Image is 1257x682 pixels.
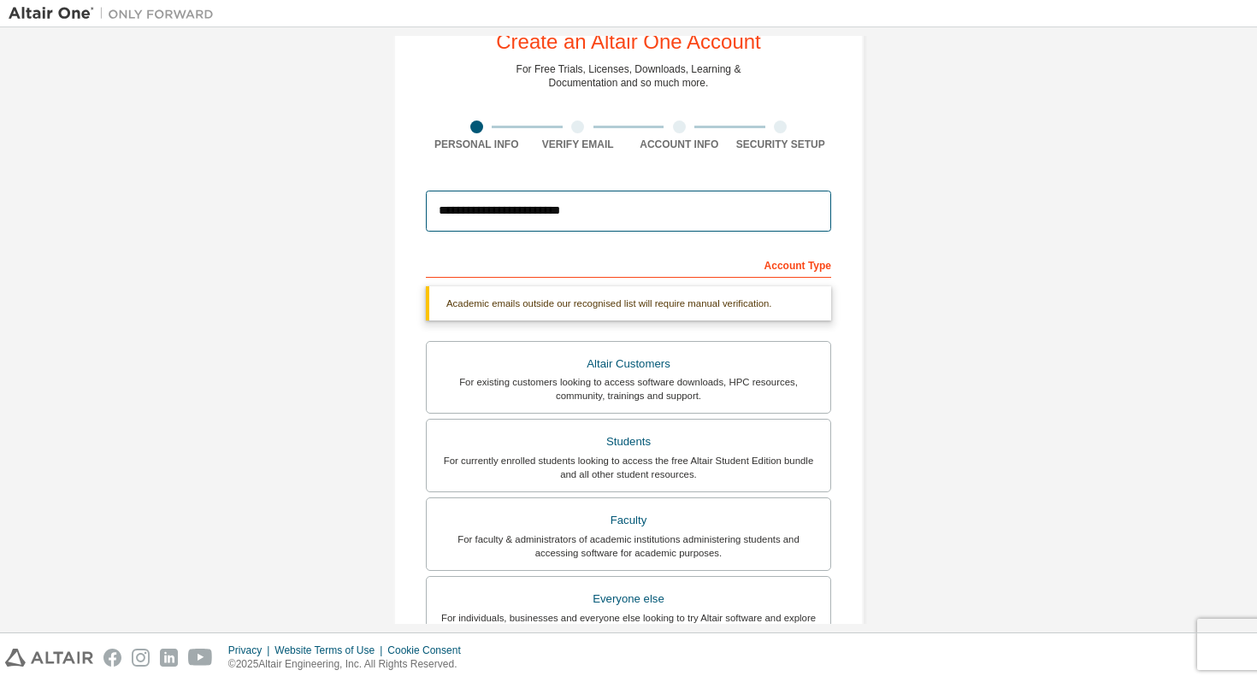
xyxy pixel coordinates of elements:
[496,32,761,52] div: Create an Altair One Account
[274,644,387,657] div: Website Terms of Use
[437,454,820,481] div: For currently enrolled students looking to access the free Altair Student Edition bundle and all ...
[426,286,831,320] div: Academic emails outside our recognised list will require manual verification.
[437,352,820,376] div: Altair Customers
[730,138,832,151] div: Security Setup
[160,649,178,667] img: linkedin.svg
[516,62,741,90] div: For Free Trials, Licenses, Downloads, Learning & Documentation and so much more.
[132,649,150,667] img: instagram.svg
[437,375,820,403] div: For existing customers looking to access software downloads, HPC resources, community, trainings ...
[528,138,629,151] div: Verify Email
[103,649,121,667] img: facebook.svg
[188,649,213,667] img: youtube.svg
[9,5,222,22] img: Altair One
[426,138,528,151] div: Personal Info
[228,657,471,672] p: © 2025 Altair Engineering, Inc. All Rights Reserved.
[628,138,730,151] div: Account Info
[437,587,820,611] div: Everyone else
[228,644,274,657] div: Privacy
[426,250,831,278] div: Account Type
[5,649,93,667] img: altair_logo.svg
[437,532,820,560] div: For faculty & administrators of academic institutions administering students and accessing softwa...
[437,611,820,638] div: For individuals, businesses and everyone else looking to try Altair software and explore our prod...
[387,644,470,657] div: Cookie Consent
[437,430,820,454] div: Students
[437,509,820,532] div: Faculty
